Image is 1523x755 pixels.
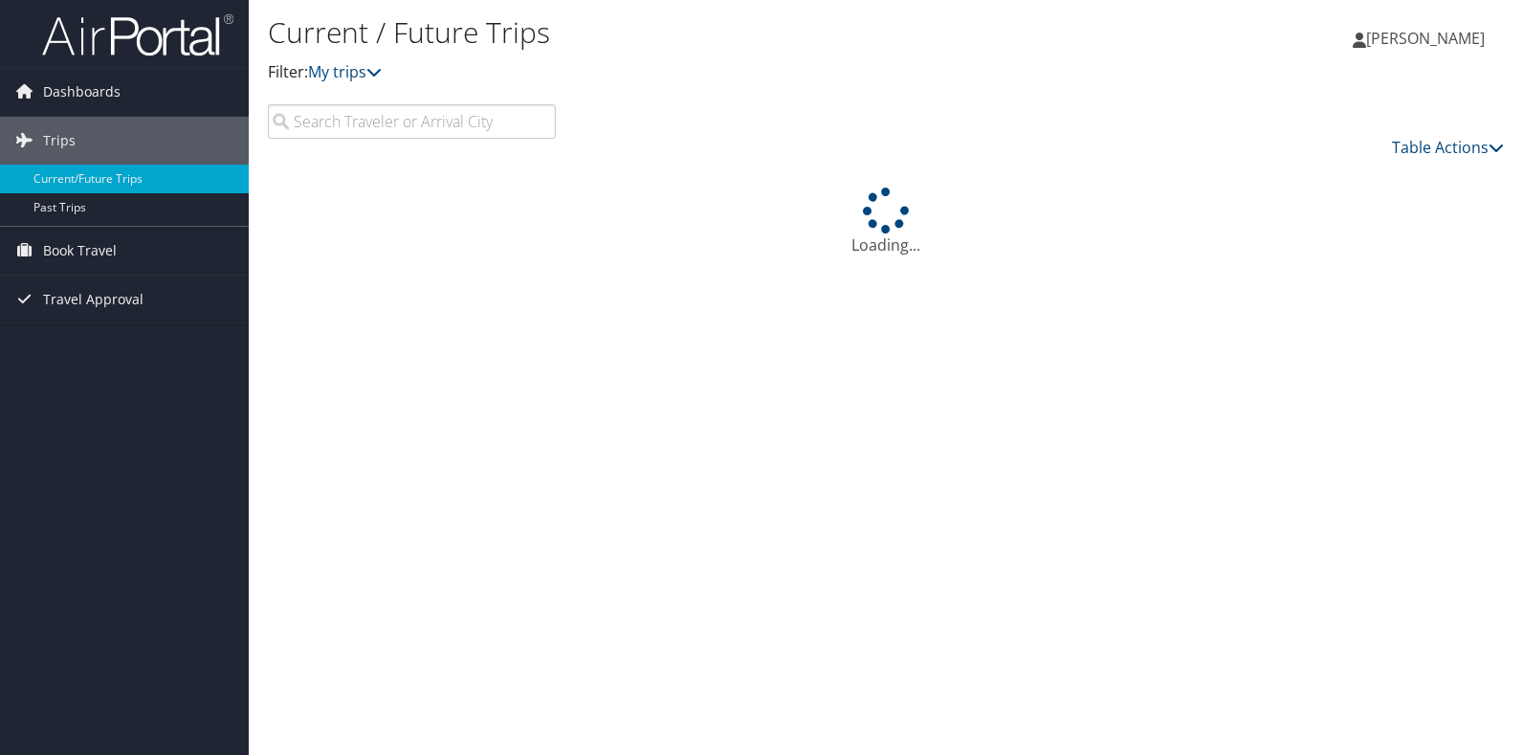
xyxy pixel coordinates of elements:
[1366,28,1485,49] span: [PERSON_NAME]
[268,12,1092,53] h1: Current / Future Trips
[43,227,117,275] span: Book Travel
[1392,137,1504,158] a: Table Actions
[43,68,121,116] span: Dashboards
[308,61,382,82] a: My trips
[42,12,233,57] img: airportal-logo.png
[268,188,1504,256] div: Loading...
[268,104,556,139] input: Search Traveler or Arrival City
[1353,10,1504,67] a: [PERSON_NAME]
[268,60,1092,85] p: Filter:
[43,276,143,323] span: Travel Approval
[43,117,76,165] span: Trips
